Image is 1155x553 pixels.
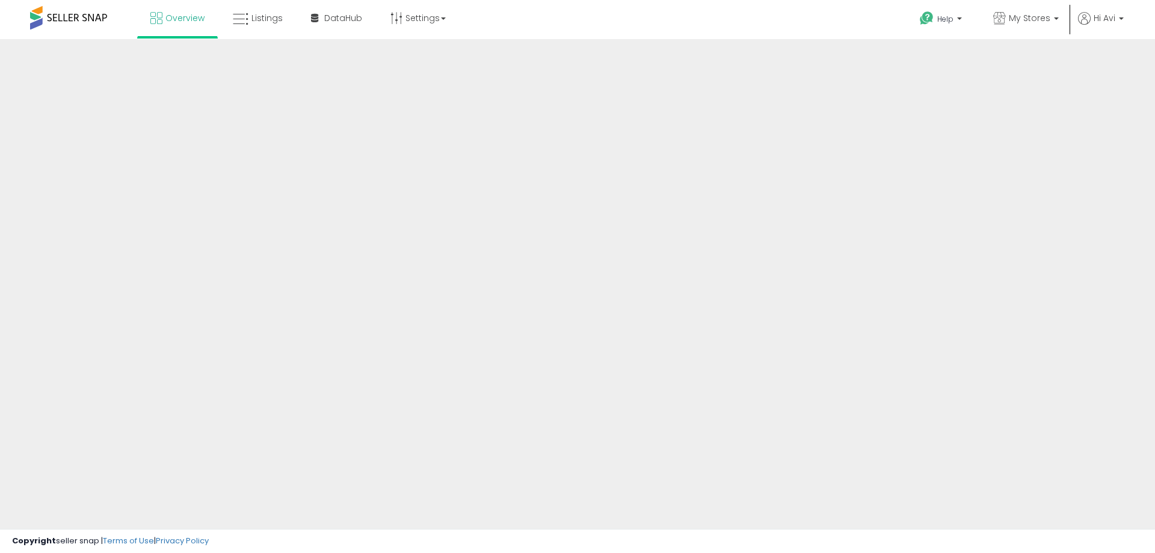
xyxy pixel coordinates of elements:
div: seller snap | | [12,536,209,547]
span: Hi Avi [1094,12,1115,24]
a: Terms of Use [103,535,154,546]
a: Help [910,2,974,39]
a: Privacy Policy [156,535,209,546]
a: Hi Avi [1078,12,1124,39]
strong: Copyright [12,535,56,546]
i: Get Help [919,11,934,26]
span: DataHub [324,12,362,24]
span: Overview [165,12,205,24]
span: Help [937,14,953,24]
span: My Stores [1009,12,1050,24]
span: Listings [251,12,283,24]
